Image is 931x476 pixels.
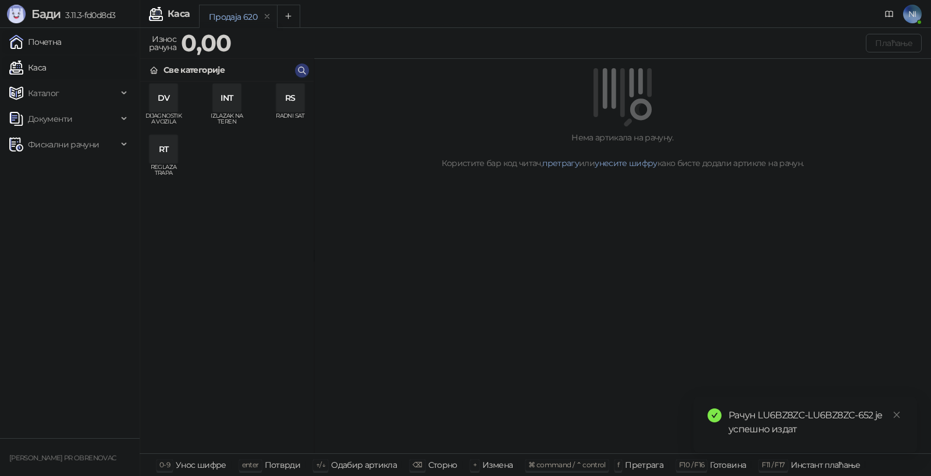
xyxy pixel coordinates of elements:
[140,82,314,453] div: grid
[276,84,304,112] div: RS
[168,9,190,19] div: Каса
[890,408,903,421] a: Close
[145,164,182,182] span: REGLAZA TRAPA
[272,113,309,131] span: RADNI SAT
[145,113,182,131] span: DIJAGNOSTIKA VOZILA
[28,82,59,105] span: Каталог
[164,64,225,76] div: Све категорије
[208,113,246,131] span: IZLAZAK NA TEREN
[31,7,61,21] span: Бади
[277,5,300,28] button: Add tab
[61,10,115,20] span: 3.11.3-fd0d8d3
[213,84,241,112] div: INT
[176,457,226,473] div: Унос шифре
[482,457,513,473] div: Измена
[331,457,397,473] div: Одабир артикла
[150,135,177,163] div: RT
[625,457,663,473] div: Претрага
[147,31,179,55] div: Износ рачуна
[7,5,26,23] img: Logo
[28,107,72,131] span: Документи
[28,133,99,156] span: Фискални рачуни
[595,158,658,168] a: унесите шифру
[791,457,860,473] div: Инстант плаћање
[265,457,301,473] div: Потврди
[762,460,784,469] span: F11 / F17
[528,460,606,469] span: ⌘ command / ⌃ control
[617,460,619,469] span: f
[413,460,422,469] span: ⌫
[209,10,257,23] div: Продаја 620
[428,457,457,473] div: Сторно
[9,56,46,79] a: Каса
[880,5,898,23] a: Документација
[903,5,922,23] span: NI
[542,158,579,168] a: претрагу
[260,12,275,22] button: remove
[893,411,901,419] span: close
[328,131,917,170] div: Нема артикала на рачуну. Користите бар код читач, или како бисте додали артикле на рачун.
[316,460,325,469] span: ↑/↓
[679,460,704,469] span: F10 / F16
[866,34,922,52] button: Плаћање
[729,408,903,436] div: Рачун LU6BZ8ZC-LU6BZ8ZC-652 је успешно издат
[159,460,170,469] span: 0-9
[150,84,177,112] div: DV
[710,457,746,473] div: Готовина
[242,460,259,469] span: enter
[473,460,477,469] span: +
[708,408,722,422] span: check-circle
[9,454,116,462] small: [PERSON_NAME] PR OBRENOVAC
[181,29,231,57] strong: 0,00
[9,30,62,54] a: Почетна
